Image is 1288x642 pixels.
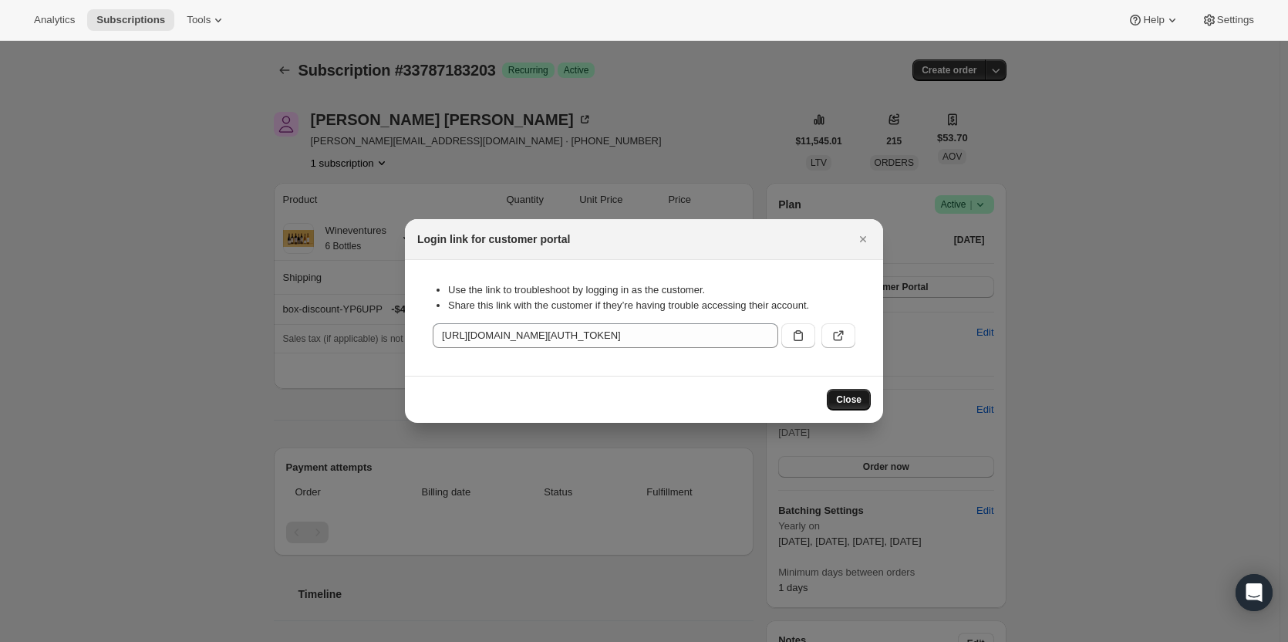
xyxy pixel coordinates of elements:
button: Analytics [25,9,84,31]
button: Help [1118,9,1189,31]
span: Subscriptions [96,14,165,26]
h2: Login link for customer portal [417,231,570,247]
li: Use the link to troubleshoot by logging in as the customer. [448,282,855,298]
span: Analytics [34,14,75,26]
button: Close [827,389,871,411]
span: Tools [187,14,211,26]
button: Settings [1192,9,1263,31]
button: Close [852,228,874,250]
div: Open Intercom Messenger [1236,574,1273,611]
span: Close [836,394,861,406]
button: Tools [177,9,235,31]
span: Help [1143,14,1164,26]
button: Subscriptions [87,9,174,31]
li: Share this link with the customer if they’re having trouble accessing their account. [448,298,855,313]
span: Settings [1217,14,1254,26]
